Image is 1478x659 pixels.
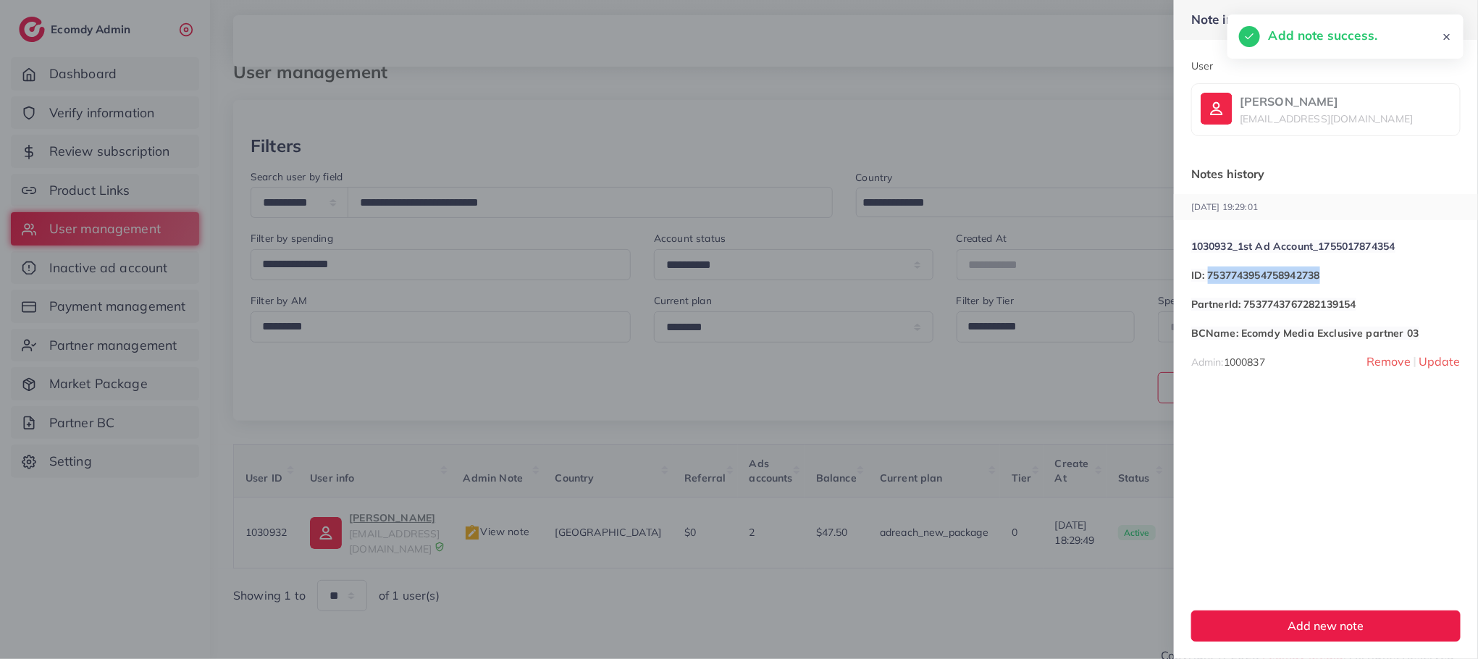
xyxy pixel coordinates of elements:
[1269,26,1378,45] h5: Add note success.
[1224,356,1265,369] span: 1000837
[1191,12,1292,28] h5: Note information
[1174,194,1478,220] p: [DATE] 19:29:01
[1419,353,1461,382] span: Update
[1191,240,1395,253] a: 1030932_1st Ad Account_1755017874354
[1174,165,1478,182] p: Notes history
[1240,112,1413,125] span: [EMAIL_ADDRESS][DOMAIN_NAME]
[1201,93,1233,125] img: ic-user-info.36bf1079.svg
[1240,93,1413,110] p: [PERSON_NAME]
[1191,610,1461,642] button: Add new note
[1191,57,1461,75] p: User
[1191,269,1320,282] span: ID: 7537743954758942738
[1191,353,1265,371] p: Admin:
[1191,327,1419,340] span: BCName: Ecomdy Media Exclusive partner 03
[1191,298,1356,311] span: PartnerId: 7537743767282139154
[1366,353,1411,382] span: Remove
